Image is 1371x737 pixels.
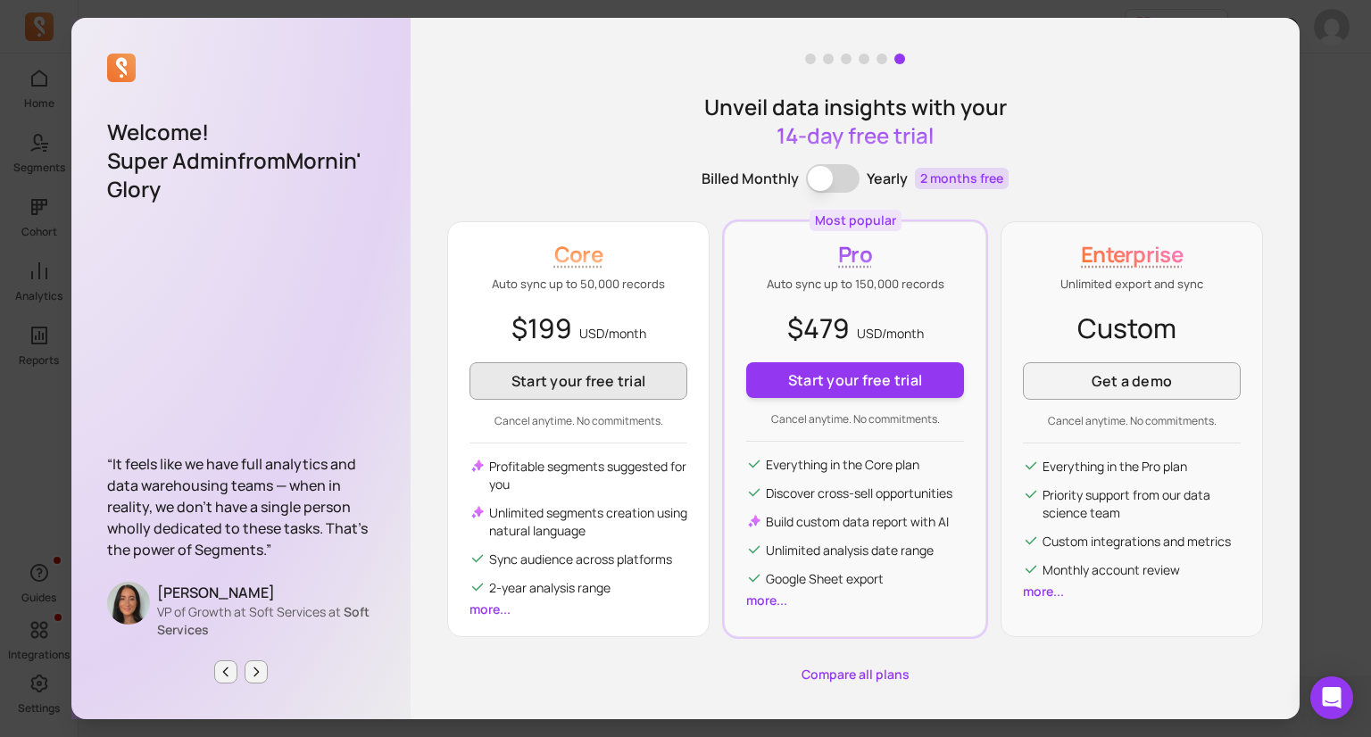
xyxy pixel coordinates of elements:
p: VP of Growth at Soft Services at [157,603,375,639]
span: 14-day free trial [777,120,934,150]
p: Super Admin from Mornin' Glory [107,146,375,203]
p: [PERSON_NAME] [157,582,375,603]
p: Cancel anytime. No commitments. [469,414,687,428]
p: Unlimited analysis date range [766,542,934,559]
p: $199 [469,308,687,348]
p: Monthly account review [1043,561,1180,579]
p: “It feels like we have full analytics and data warehousing teams — when in reality, we don’t have... [107,453,375,560]
p: Auto sync up to 150,000 records [746,276,964,294]
p: Yearly [867,168,908,189]
a: more... [1023,583,1064,600]
p: Billed Monthly [702,168,799,189]
p: Custom integrations and metrics [1043,533,1231,551]
p: Profitable segments suggested for you [489,458,687,493]
span: Soft Services [157,603,370,638]
a: Compare all plans [447,666,1263,683]
p: Cancel anytime. No commitments. [1023,414,1241,428]
p: Google Sheet export [766,570,884,588]
p: Pro [746,240,964,269]
a: more... [746,592,787,609]
p: Cancel anytime. No commitments. [746,412,964,426]
p: Discover cross-sell opportunities [766,484,952,502]
p: Unlimited export and sync [1023,276,1241,294]
p: Sync audience across platforms [489,551,672,568]
p: Welcome! [107,118,375,146]
div: Open Intercom Messenger [1310,676,1353,719]
button: Previous page [214,660,237,683]
p: 2 months free [915,168,1009,189]
p: Enterprise [1023,240,1241,269]
p: Build custom data report with AI [766,513,949,531]
span: USD/ month [579,325,646,342]
p: Core [469,240,687,269]
p: 2-year analysis range [489,579,611,597]
button: Start your free trial [746,362,964,398]
p: Everything in the Core plan [766,456,919,474]
button: Start your free trial [469,362,687,400]
a: Get a demo [1023,362,1241,400]
span: USD/ month [857,325,924,342]
img: Stephanie DiSturco [107,582,150,625]
p: Unlimited segments creation using natural language [489,504,687,540]
button: Next page [245,660,268,683]
p: Everything in the Pro plan [1043,458,1187,476]
p: Custom [1023,308,1241,348]
a: more... [469,600,511,617]
p: $479 [746,308,964,348]
p: Unveil data insights with your [703,93,1007,150]
p: Most popular [815,211,896,229]
p: Auto sync up to 50,000 records [469,276,687,294]
p: Priority support from our data science team [1043,486,1241,522]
